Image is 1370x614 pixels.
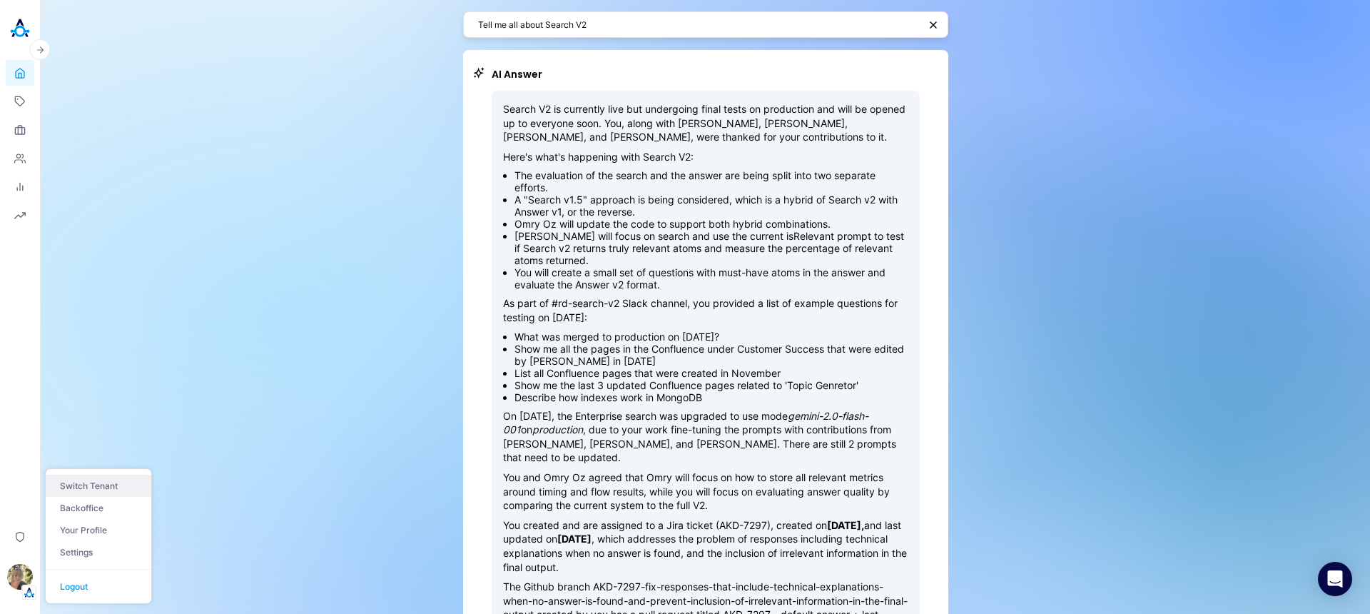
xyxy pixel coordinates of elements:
p: As part of #rd-search-v2 Slack channel, you provided a list of example questions for testing on [... [503,296,908,324]
strong: [DATE] [557,533,592,545]
li: [PERSON_NAME] will focus on search and use the current isRelevant prompt to test if Search v2 ret... [514,230,908,266]
button: Switch Tenant [46,475,151,497]
li: You will create a small set of questions with must-have atoms in the answer and evaluate the Answ... [514,266,908,291]
li: What was merged to production on [DATE]? [514,331,908,343]
a: Settings [46,541,151,563]
em: production [532,423,583,436]
button: Logout [46,575,151,598]
strong: [DATE], [827,519,864,531]
li: A "Search v1.5" approach is being considered, which is a hybrid of Search v2 with Answer v1, or t... [514,193,908,218]
img: Alisa Faingold [7,564,33,590]
div: Open Intercom Messenger [1318,562,1352,596]
button: Alisa FaingoldTenant Logo [6,558,34,600]
p: You and Omry Oz agreed that Omry will focus on how to store all relevant metrics around timing an... [503,470,908,513]
a: Backoffice [46,497,151,519]
textarea: Tell me all about Search V2 [478,18,919,31]
button: Your Profile [46,519,151,541]
li: Show me all the pages in the Confluence under Customer Success that were edited by [PERSON_NAME] ... [514,343,908,367]
p: Search V2 is currently live but undergoing final tests on production and will be opened up to eve... [503,102,908,144]
li: The evaluation of the search and the answer are being split into two separate efforts. [514,169,908,193]
li: Show me the last 3 updated Confluence pages related to 'Topic Genretor' [514,379,908,391]
p: On [DATE], the Enterprise search was upgraded to use mode on , due to your work fine-tuning the p... [503,409,908,465]
li: Omry Oz will update the code to support both hybrid combinations. [514,218,908,230]
h2: AI Answer [492,67,920,82]
p: Here's what's happening with Search V2: [503,150,908,164]
img: Tenant Logo [22,585,36,600]
li: List all Confluence pages that were created in November [514,367,908,379]
p: You created and are assigned to a Jira ticket (AKD-7297), created on and last updated on , which ... [503,518,908,574]
li: Describe how indexes work in MongoDB [514,391,908,403]
img: Akooda Logo [6,14,34,43]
